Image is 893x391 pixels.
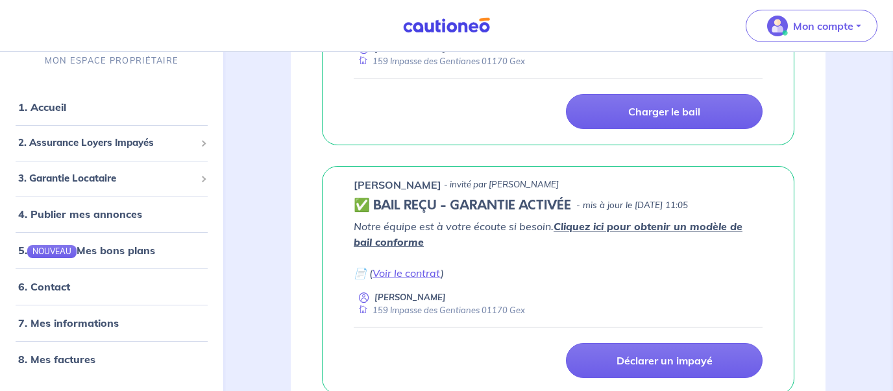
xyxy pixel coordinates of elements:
[354,55,525,67] div: 159 Impasse des Gentianes 01170 Gex
[18,101,66,113] a: 1. Accueil
[354,198,571,213] h5: ✅ BAIL REÇU - GARANTIE ACTIVÉE
[18,317,119,330] a: 7. Mes informations
[5,347,218,373] div: 8. Mes factures
[354,198,763,213] div: state: CONTRACT-VALIDATED, Context: IN-LANDLORD,IS-GL-CAUTION-IN-LANDLORD
[45,54,178,67] p: MON ESPACE PROPRIÉTAIRE
[617,354,713,367] p: Déclarer un impayé
[5,130,218,156] div: 2. Assurance Loyers Impayés
[5,166,218,191] div: 3. Garantie Locataire
[5,311,218,337] div: 7. Mes informations
[18,281,70,294] a: 6. Contact
[5,237,218,263] div: 5.NOUVEAUMes bons plans
[354,177,441,193] p: [PERSON_NAME]
[566,343,763,378] a: Déclarer un impayé
[354,304,525,316] div: 159 Impasse des Gentianes 01170 Gex
[444,178,559,191] p: - invité par [PERSON_NAME]
[5,94,218,120] div: 1. Accueil
[18,207,142,220] a: 4. Publier mes annonces
[628,105,700,118] p: Charger le bail
[5,274,218,300] div: 6. Contact
[354,220,742,248] em: Notre équipe est à votre écoute si besoin.
[746,10,877,42] button: illu_account_valid_menu.svgMon compte
[5,201,218,227] div: 4. Publier mes annonces
[566,94,763,129] a: Charger le bail
[18,244,155,257] a: 5.NOUVEAUMes bons plans
[576,199,688,212] p: - mis à jour le [DATE] 11:05
[373,267,441,279] a: Voir le contrat
[793,18,853,34] p: Mon compte
[18,353,95,366] a: 8. Mes factures
[767,16,788,36] img: illu_account_valid_menu.svg
[18,136,195,150] span: 2. Assurance Loyers Impayés
[398,18,495,34] img: Cautioneo
[374,291,446,303] p: [PERSON_NAME]
[18,171,195,186] span: 3. Garantie Locataire
[354,267,444,279] em: 📄 ( )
